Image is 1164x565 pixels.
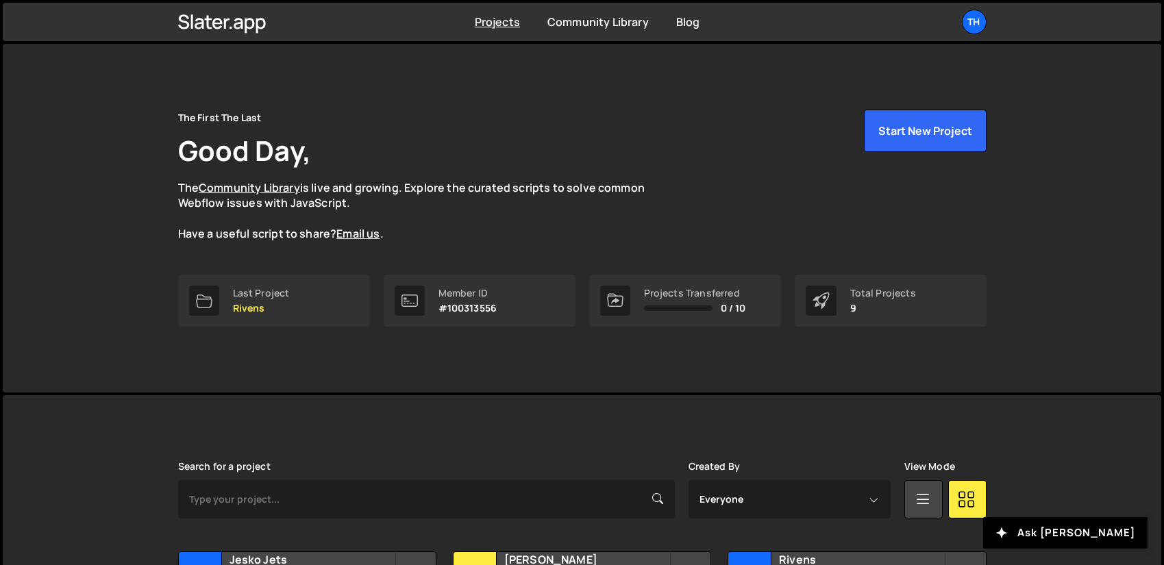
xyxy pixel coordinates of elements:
label: View Mode [904,461,955,472]
div: Member ID [438,288,497,299]
button: Start New Project [864,110,987,152]
p: The is live and growing. Explore the curated scripts to solve common Webflow issues with JavaScri... [178,180,671,242]
a: Projects [475,14,520,29]
label: Created By [689,461,741,472]
a: Community Library [547,14,649,29]
div: Total Projects [850,288,916,299]
a: Blog [676,14,700,29]
div: Projects Transferred [644,288,746,299]
p: #100313556 [438,303,497,314]
input: Type your project... [178,480,675,518]
label: Search for a project [178,461,271,472]
button: Ask [PERSON_NAME] [983,517,1148,549]
a: Community Library [199,180,300,195]
a: Th [962,10,987,34]
a: Last Project Rivens [178,275,370,327]
div: Last Project [233,288,290,299]
div: The First The Last [178,110,262,126]
h1: Good Day, [178,131,311,169]
span: 0 / 10 [721,303,746,314]
a: Email us [336,226,380,241]
p: 9 [850,303,916,314]
p: Rivens [233,303,290,314]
